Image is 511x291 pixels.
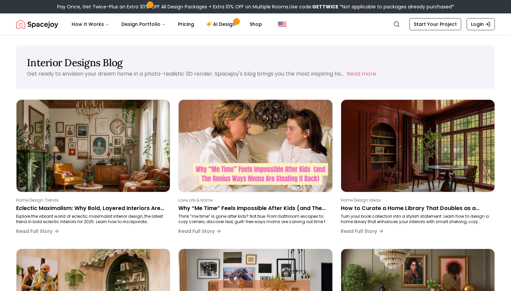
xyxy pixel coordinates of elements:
h1: Interior Designs Blog [27,56,484,69]
img: Eclectic Maximalism: Why Bold, Layered Interiors Are 2025’s Hottest Design Trend [16,100,170,192]
p: Eclectic Maximalism: Why Bold, Layered Interiors Are 2025’s Hottest Design Trend [16,204,168,212]
button: Design Portfolio [116,17,171,31]
div: Pay Once, Get Twice-Plus an Extra 30% OFF All Design Packages + Extra 10% OFF on Multiple Rooms. [57,3,454,10]
p: Turn your book collection into a stylish statement. Learn how to design a home library that enhan... [341,214,492,224]
button: Read Full Story [341,224,384,238]
p: Explore the vibrant world of eclectic maximalist interior design, the latest trend in bold eclect... [16,214,168,224]
img: How to Curate a Home Library That Doubles as a Stunning Design Feature [341,100,495,192]
a: How to Curate a Home Library That Doubles as a Stunning Design FeatureHome Design IdeasHow to Cur... [341,99,495,241]
p: How to Curate a Home Library That Doubles as a Stunning Design Feature [341,204,492,212]
b: GETTWICE [312,3,338,10]
a: Why “Me Time” Feels Impossible After Kids (and The Genius Ways Moms Are Stealing It Back)Love, Li... [178,99,332,241]
p: Why “Me Time” Feels Impossible After Kids (and The Genius Ways Moms Are Stealing It Back) [178,204,330,212]
p: Get ready to envision your dream home in a photo-realistic 3D render. Spacejoy's blog brings you ... [27,70,344,78]
button: Read Full Story [178,224,221,238]
button: How It Works [66,17,115,31]
a: Login [467,18,495,30]
a: Shop [244,17,267,31]
p: Think “me time” is gone after kids? Not true. From bathroom escapes to cozy corners, discover rea... [178,214,330,224]
span: Use code: [289,3,338,10]
img: Spacejoy Logo [16,17,58,31]
p: Love, Life & Home [178,198,330,203]
a: Eclectic Maximalism: Why Bold, Layered Interiors Are 2025’s Hottest Design TrendHome Design Trend... [16,99,170,241]
p: Home Design Trends [16,198,168,203]
span: *Not applicable to packages already purchased* [338,3,454,10]
a: Pricing [173,17,199,31]
img: United States [278,20,286,28]
a: Start Your Project [409,18,461,30]
button: Read Full Story [16,224,59,238]
button: Read more [347,70,376,78]
img: Why “Me Time” Feels Impossible After Kids (and The Genius Ways Moms Are Stealing It Back) [179,100,332,192]
a: Spacejoy [16,17,58,31]
a: AI Design [201,17,243,31]
p: Home Design Ideas [341,198,492,203]
nav: Main [66,17,267,31]
nav: Global [16,13,495,35]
